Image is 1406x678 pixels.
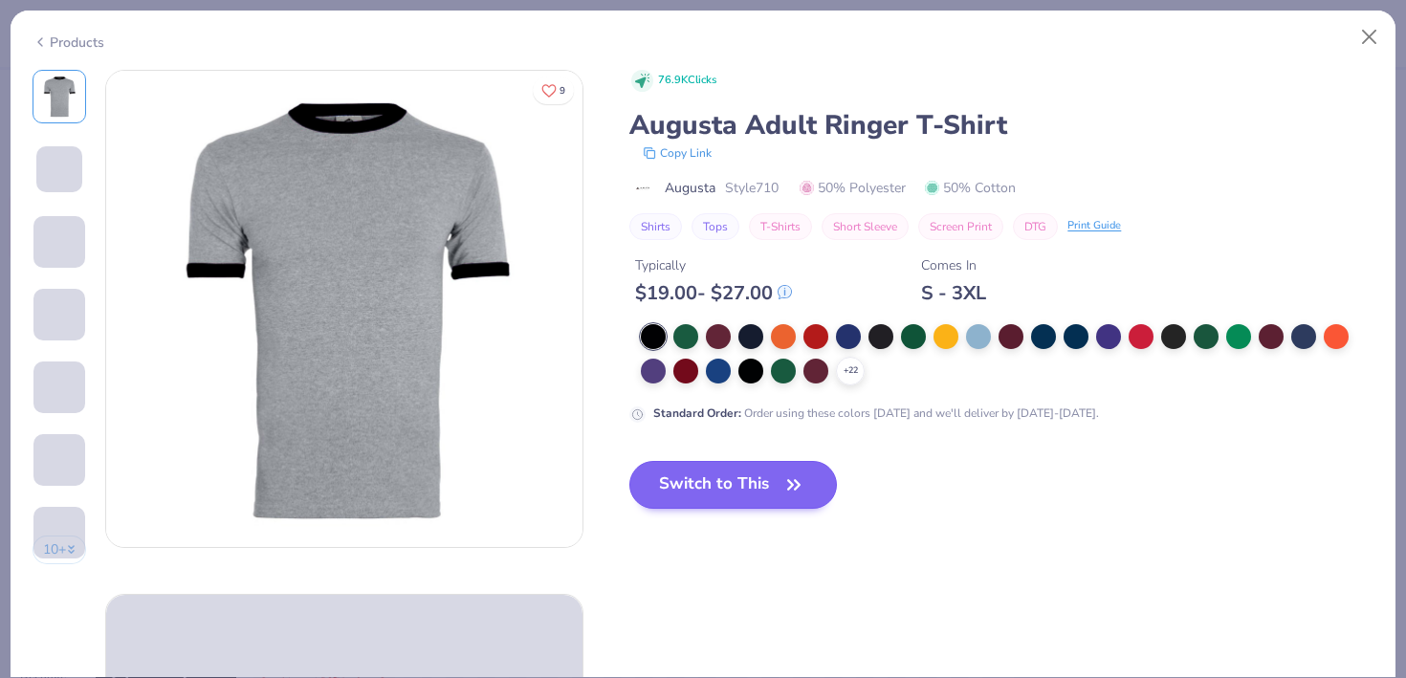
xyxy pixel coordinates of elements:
[33,268,36,319] img: User generated content
[653,405,1099,422] div: Order using these colors [DATE] and we'll deliver by [DATE]-[DATE].
[749,213,812,240] button: T-Shirts
[1351,19,1388,55] button: Close
[637,143,717,163] button: copy to clipboard
[36,74,82,120] img: Front
[921,255,986,275] div: Comes In
[560,86,565,96] span: 9
[106,71,582,547] img: Front
[1067,218,1121,234] div: Print Guide
[635,281,792,305] div: $ 19.00 - $ 27.00
[1013,213,1058,240] button: DTG
[635,255,792,275] div: Typically
[33,486,36,537] img: User generated content
[629,107,1373,143] div: Augusta Adult Ringer T-Shirt
[692,213,739,240] button: Tops
[725,178,779,198] span: Style 710
[33,558,36,610] img: User generated content
[533,77,574,104] button: Like
[918,213,1003,240] button: Screen Print
[33,413,36,465] img: User generated content
[665,178,715,198] span: Augusta
[33,33,104,53] div: Products
[822,213,909,240] button: Short Sleeve
[800,178,906,198] span: 50% Polyester
[33,536,87,564] button: 10+
[629,213,682,240] button: Shirts
[33,340,36,392] img: User generated content
[629,181,655,196] img: brand logo
[629,461,837,509] button: Switch to This
[658,73,716,89] span: 76.9K Clicks
[925,178,1016,198] span: 50% Cotton
[921,281,986,305] div: S - 3XL
[844,364,858,378] span: + 22
[653,405,741,421] strong: Standard Order :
